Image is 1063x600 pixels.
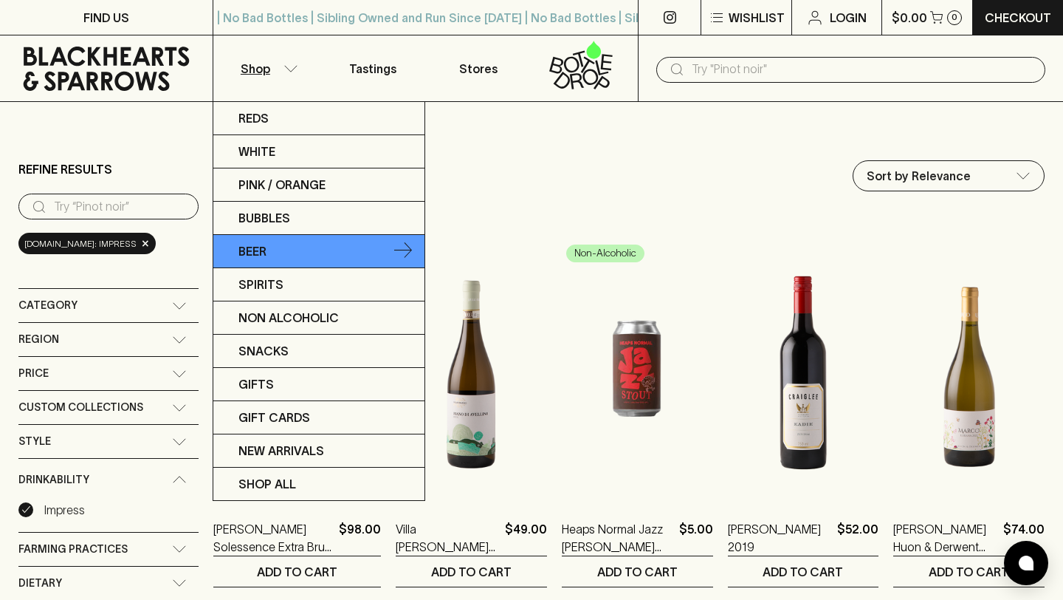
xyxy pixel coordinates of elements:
[238,442,324,460] p: New Arrivals
[238,475,296,493] p: SHOP ALL
[238,109,269,127] p: Reds
[238,242,266,260] p: Beer
[213,434,424,468] a: New Arrivals
[238,409,310,426] p: Gift Cards
[238,375,274,393] p: Gifts
[238,276,283,293] p: Spirits
[213,468,424,500] a: SHOP ALL
[213,335,424,368] a: Snacks
[213,202,424,235] a: Bubbles
[213,401,424,434] a: Gift Cards
[213,168,424,202] a: Pink / Orange
[213,301,424,335] a: Non Alcoholic
[238,309,339,327] p: Non Alcoholic
[213,235,424,268] a: Beer
[238,342,289,360] p: Snacks
[1019,556,1033,570] img: bubble-icon
[213,268,424,301] a: Spirits
[213,368,424,401] a: Gifts
[213,135,424,168] a: White
[213,102,424,135] a: Reds
[238,143,275,160] p: White
[238,176,326,194] p: Pink / Orange
[238,209,290,227] p: Bubbles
